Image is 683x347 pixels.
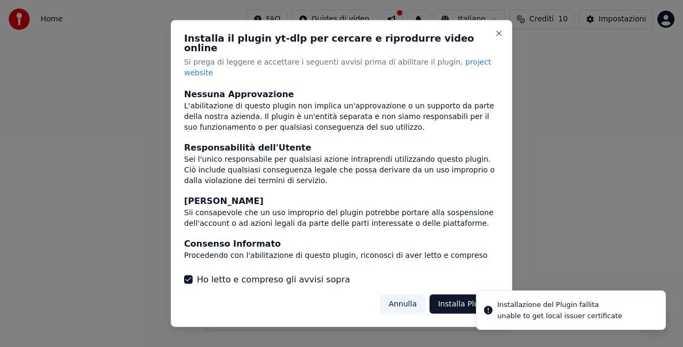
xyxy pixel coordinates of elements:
[184,58,491,77] span: project website
[184,34,499,53] h2: Installa il plugin yt-dlp per cercare e riprodurre video online
[380,294,425,313] button: Annulla
[430,294,499,313] button: Installa Plugin
[184,207,499,228] div: Sii consapevole che un uso improprio del plugin potrebbe portare alla sospensione dell'account o ...
[184,250,499,271] div: Procedendo con l'abilitazione di questo plugin, riconosci di aver letto e compreso questi avverti...
[184,57,499,78] p: Si prega di leggere e accettare i seguenti avvisi prima di abilitare il plugin.
[184,100,499,132] div: L'abilitazione di questo plugin non implica un'approvazione o un supporto da parte della nostra a...
[197,273,350,286] label: Ho letto e compreso gli avvisi sopra
[184,237,499,250] div: Consenso Informato
[184,141,499,154] div: Responsabilità dell'Utente
[184,194,499,207] div: [PERSON_NAME]
[184,88,499,100] div: Nessuna Approvazione
[184,154,499,186] div: Sei l'unico responsabile per qualsiasi azione intraprendi utilizzando questo plugin. Ciò include ...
